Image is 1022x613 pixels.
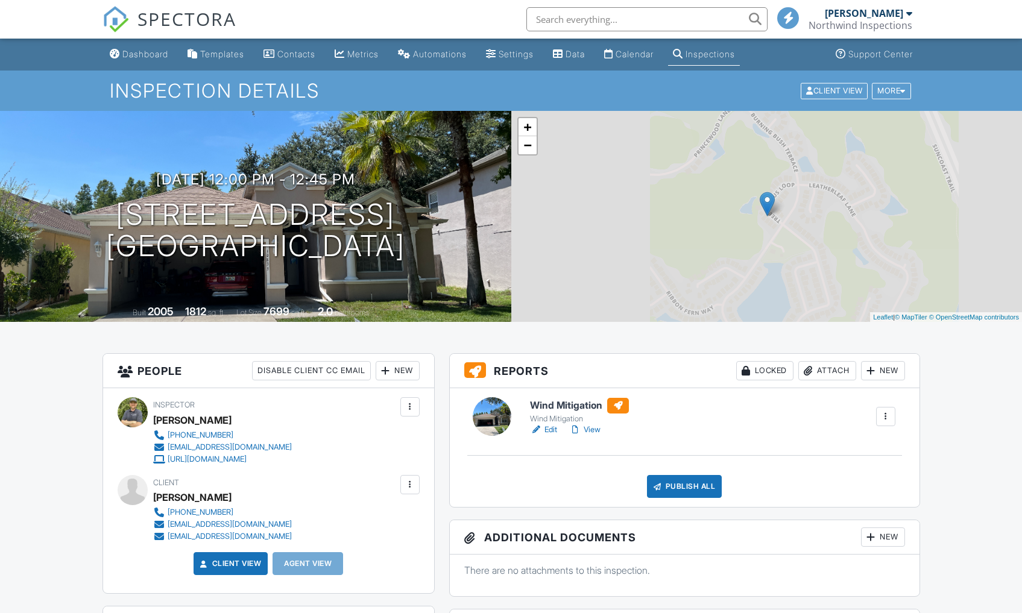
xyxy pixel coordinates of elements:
[110,80,912,101] h1: Inspection Details
[800,86,871,95] a: Client View
[616,49,654,59] div: Calendar
[200,49,244,59] div: Templates
[825,7,903,19] div: [PERSON_NAME]
[137,6,236,31] span: SPECTORA
[259,43,320,66] a: Contacts
[530,398,629,413] h6: Wind Mitigation
[263,305,289,318] div: 7699
[861,527,905,547] div: New
[133,308,146,317] span: Built
[599,43,658,66] a: Calendar
[153,411,232,429] div: [PERSON_NAME]
[103,354,434,388] h3: People
[330,43,383,66] a: Metrics
[168,430,233,440] div: [PHONE_NUMBER]
[105,43,173,66] a: Dashboard
[168,532,292,541] div: [EMAIL_ADDRESS][DOMAIN_NAME]
[168,508,233,517] div: [PHONE_NUMBER]
[929,313,1019,321] a: © OpenStreetMap contributors
[450,354,919,388] h3: Reports
[153,441,292,453] a: [EMAIL_ADDRESS][DOMAIN_NAME]
[347,49,379,59] div: Metrics
[153,506,292,518] a: [PHONE_NUMBER]
[530,414,629,424] div: Wind Mitigation
[569,424,601,436] a: View
[450,520,919,555] h3: Additional Documents
[153,429,292,441] a: [PHONE_NUMBER]
[236,308,262,317] span: Lot Size
[291,308,306,317] span: sq.ft.
[153,453,292,465] a: [URL][DOMAIN_NAME]
[519,118,537,136] a: Zoom in
[798,361,856,380] div: Attach
[801,83,868,99] div: Client View
[647,475,722,498] div: Publish All
[318,305,333,318] div: 2.0
[809,19,912,31] div: Northwind Inspections
[198,558,262,570] a: Client View
[183,43,249,66] a: Templates
[168,442,292,452] div: [EMAIL_ADDRESS][DOMAIN_NAME]
[122,49,168,59] div: Dashboard
[252,361,371,380] div: Disable Client CC Email
[861,361,905,380] div: New
[526,7,768,31] input: Search everything...
[481,43,538,66] a: Settings
[153,530,292,542] a: [EMAIL_ADDRESS][DOMAIN_NAME]
[895,313,927,321] a: © MapTiler
[499,49,534,59] div: Settings
[530,424,557,436] a: Edit
[148,305,174,318] div: 2005
[848,49,913,59] div: Support Center
[393,43,472,66] a: Automations (Basic)
[153,478,179,487] span: Client
[153,488,232,506] div: [PERSON_NAME]
[185,305,206,318] div: 1812
[168,454,247,464] div: [URL][DOMAIN_NAME]
[413,49,467,59] div: Automations
[548,43,590,66] a: Data
[831,43,918,66] a: Support Center
[103,16,236,42] a: SPECTORA
[153,400,195,409] span: Inspector
[873,313,893,321] a: Leaflet
[530,398,629,424] a: Wind Mitigation Wind Mitigation
[156,171,355,187] h3: [DATE] 12:00 pm - 12:45 pm
[566,49,585,59] div: Data
[872,83,911,99] div: More
[106,199,405,263] h1: [STREET_ADDRESS] [GEOGRAPHIC_DATA]
[464,564,905,577] p: There are no attachments to this inspection.
[208,308,225,317] span: sq. ft.
[153,518,292,530] a: [EMAIL_ADDRESS][DOMAIN_NAME]
[519,136,537,154] a: Zoom out
[870,312,1022,322] div: |
[736,361,793,380] div: Locked
[335,308,369,317] span: bathrooms
[668,43,740,66] a: Inspections
[376,361,420,380] div: New
[103,6,129,33] img: The Best Home Inspection Software - Spectora
[277,49,315,59] div: Contacts
[168,520,292,529] div: [EMAIL_ADDRESS][DOMAIN_NAME]
[686,49,735,59] div: Inspections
